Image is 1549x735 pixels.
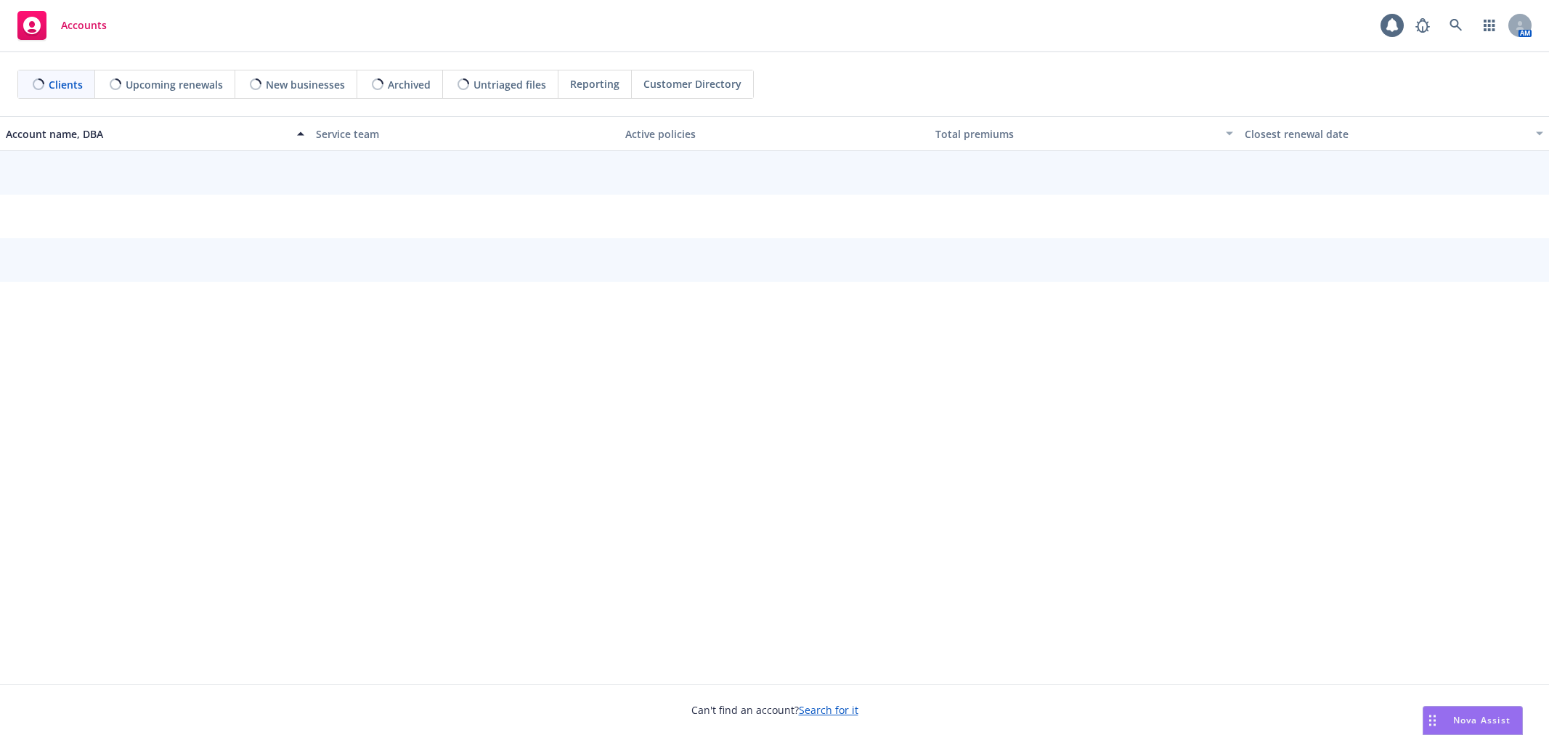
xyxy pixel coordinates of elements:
a: Switch app [1475,11,1504,40]
div: Total premiums [935,126,1218,142]
span: Accounts [61,20,107,31]
span: New businesses [266,77,345,92]
div: Service team [316,126,614,142]
span: Upcoming renewals [126,77,223,92]
button: Total premiums [930,116,1240,151]
span: Reporting [570,76,619,92]
button: Active policies [619,116,930,151]
a: Report a Bug [1408,11,1437,40]
span: Can't find an account? [691,702,858,718]
div: Closest renewal date [1245,126,1527,142]
a: Accounts [12,5,113,46]
span: Untriaged files [473,77,546,92]
a: Search [1442,11,1471,40]
button: Closest renewal date [1239,116,1549,151]
span: Customer Directory [643,76,741,92]
span: Nova Assist [1453,714,1511,726]
button: Nova Assist [1423,706,1523,735]
div: Account name, DBA [6,126,288,142]
button: Service team [310,116,620,151]
span: Clients [49,77,83,92]
span: Archived [388,77,431,92]
div: Active policies [625,126,924,142]
a: Search for it [799,703,858,717]
div: Drag to move [1423,707,1442,734]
